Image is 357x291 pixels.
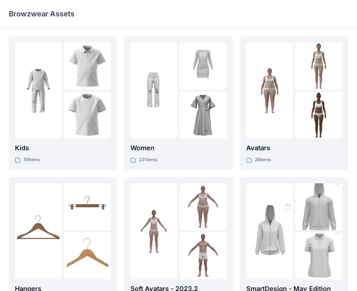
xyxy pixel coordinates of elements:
a: folder 1folder 2folder 3Women221items [124,36,232,170]
img: folder 1 [130,67,177,114]
img: folder 3 [64,232,111,279]
img: folder 2 [64,43,111,89]
img: folder 3 [179,92,226,139]
img: folder 2 [179,43,226,89]
a: folder 1folder 2folder 3Kids59items [9,36,117,170]
img: folder 1 [15,208,62,255]
a: folder 1folder 2folder 3Avatars26items [240,36,348,170]
img: folder 2 [64,183,111,230]
p: Avatars [246,143,342,153]
p: Women [130,143,226,153]
img: folder 2 [295,43,342,89]
p: Browzwear Assets [9,9,74,19]
img: folder 1 [15,67,62,114]
img: folder 3 [179,232,226,279]
img: folder 1 [246,196,293,267]
p: 221 items [139,156,157,164]
img: folder 1 [130,208,177,255]
img: folder 3 [64,92,111,139]
p: 26 items [255,156,271,164]
p: Kids [15,143,111,153]
img: folder 1 [246,67,293,114]
img: folder 2 [295,172,342,242]
img: folder 3 [295,92,342,139]
img: folder 2 [179,183,226,230]
p: 59 items [24,156,40,164]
